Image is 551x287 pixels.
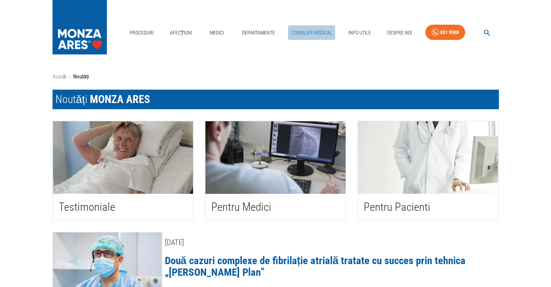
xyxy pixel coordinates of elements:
span: MONZA ARES [90,93,150,106]
img: Pentru Medici [205,121,346,194]
a: 031 9300 [425,25,465,40]
div: [DATE] [165,238,499,247]
a: Două cazuri complexe de fibrilație atrială tratate cu succes prin tehnica „[PERSON_NAME] Plan” [165,254,466,278]
a: Info Utile [346,25,374,40]
h2: Pentru Pacienti [364,200,492,214]
a: Departamente [239,25,278,40]
a: Acasă [53,73,66,80]
div: 031 9300 [440,28,459,37]
img: Testimoniale [53,121,193,194]
a: Medici [205,25,229,40]
h2: Pentru Medici [211,200,340,214]
a: Consilier Medical [288,25,335,40]
p: Noutăți [73,73,89,81]
a: Proceduri [127,25,156,40]
a: Afecțiuni [167,25,195,40]
button: Pentru Pacienti [358,121,498,220]
button: Testimoniale [53,121,193,220]
button: Pentru Medici [205,121,346,220]
h2: Testimoniale [59,200,187,214]
h1: Noutăți [53,90,499,109]
img: Pentru Pacienti [358,121,498,194]
a: Despre Noi [384,25,415,40]
li: › [69,73,70,81]
nav: breadcrumb [53,73,499,81]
